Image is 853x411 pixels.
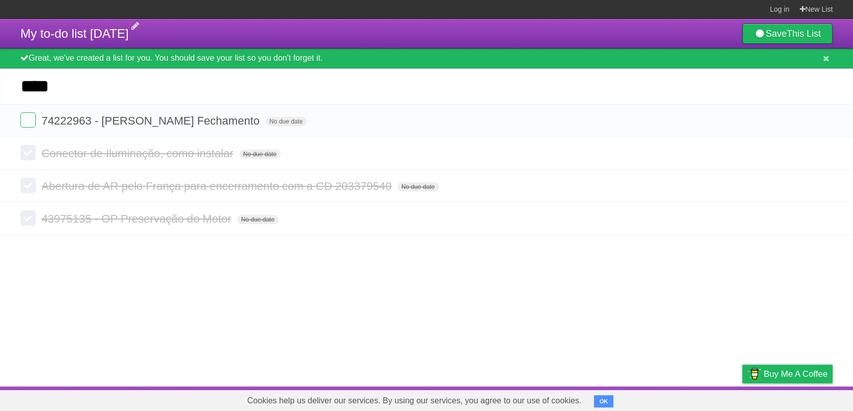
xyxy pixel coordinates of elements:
b: This List [787,29,821,39]
span: No due date [265,117,307,126]
span: No due date [239,150,281,159]
span: 74222963 - [PERSON_NAME] Fechamento [41,114,262,127]
img: Buy me a coffee [747,365,761,382]
label: Done [20,210,36,226]
span: My to-do list [DATE] [20,27,129,40]
span: No due date [237,215,279,224]
span: Buy me a coffee [764,365,827,383]
label: Done [20,112,36,128]
a: Developers [640,389,681,408]
span: Abertura de AR pelo França para encerramento com a CD 203379540 [41,180,394,192]
a: About [606,389,628,408]
label: Done [20,178,36,193]
span: No due date [397,182,439,191]
button: OK [594,395,614,407]
span: Conector de Iluminação, como instalar [41,147,236,160]
label: Done [20,145,36,160]
a: Terms [694,389,717,408]
a: Privacy [729,389,755,408]
a: Buy me a coffee [742,365,833,383]
span: Cookies help us deliver our services. By using our services, you agree to our use of cookies. [237,391,592,411]
a: SaveThis List [742,23,833,44]
span: 43975135 - OP Preservação do Motor [41,212,234,225]
a: Suggest a feature [768,389,833,408]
